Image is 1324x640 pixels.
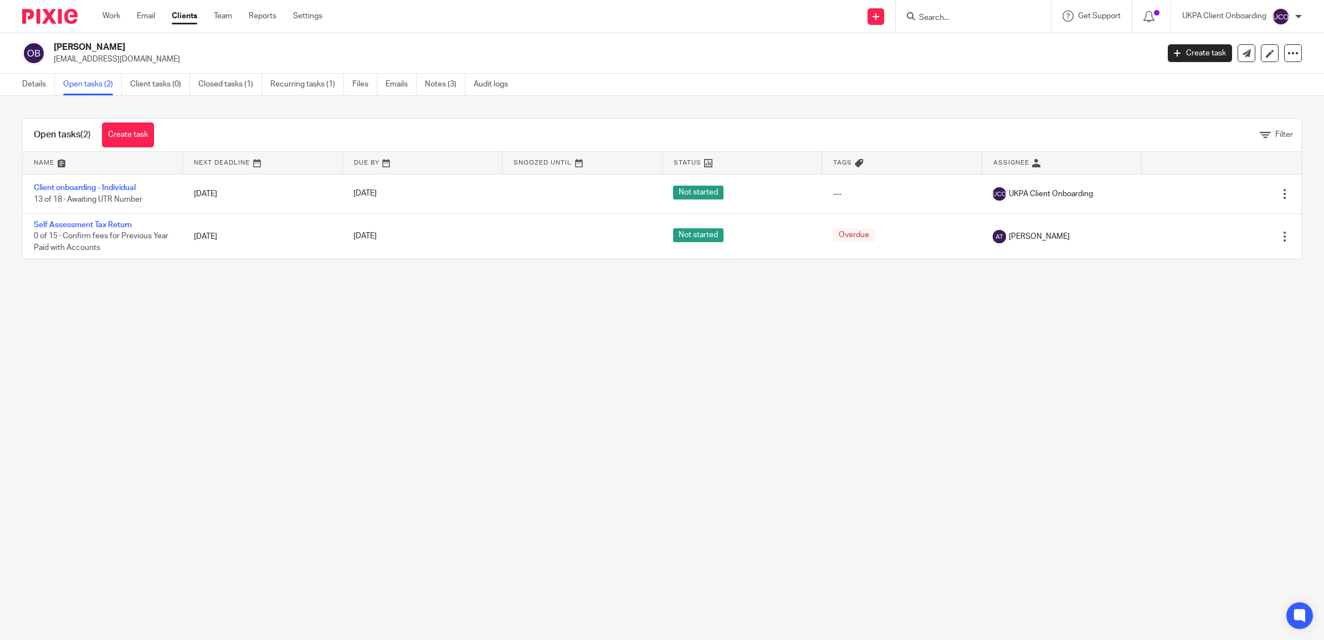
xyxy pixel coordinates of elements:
span: [DATE] [353,190,377,198]
p: [EMAIL_ADDRESS][DOMAIN_NAME] [54,54,1151,65]
h2: [PERSON_NAME] [54,42,932,53]
a: Files [352,74,377,95]
span: 13 of 18 · Awaiting UTR Number [34,196,142,203]
span: Snoozed Until [514,160,572,166]
a: Reports [249,11,276,22]
a: Client tasks (0) [130,74,190,95]
a: Clients [172,11,197,22]
span: Status [674,160,701,166]
a: Create task [102,122,154,147]
span: 0 of 15 · Confirm fees for Previous Year Paid with Accounts [34,233,168,252]
a: Details [22,74,55,95]
td: [DATE] [183,213,343,259]
img: svg%3E [22,42,45,65]
span: (2) [80,130,91,139]
input: Search [918,13,1018,23]
span: Overdue [833,228,875,242]
a: Team [214,11,232,22]
span: Tags [833,160,852,166]
a: Email [137,11,155,22]
a: Self Assessment Tax Return [34,221,132,229]
h1: Open tasks [34,129,91,141]
img: svg%3E [993,187,1006,201]
a: Closed tasks (1) [198,74,262,95]
a: Client onboarding - Individual [34,184,136,192]
span: Get Support [1078,12,1121,20]
span: Not started [673,228,723,242]
td: [DATE] [183,174,343,213]
img: svg%3E [1272,8,1290,25]
span: UKPA Client Onboarding [1009,188,1093,199]
a: Open tasks (2) [63,74,122,95]
span: Filter [1275,131,1293,139]
a: Settings [293,11,322,22]
div: --- [833,188,971,199]
a: Emails [386,74,417,95]
span: [PERSON_NAME] [1009,231,1070,242]
a: Audit logs [474,74,516,95]
span: [DATE] [353,233,377,240]
img: Pixie [22,9,78,24]
span: Not started [673,186,723,199]
img: svg%3E [993,230,1006,243]
p: UKPA Client Onboarding [1182,11,1266,22]
a: Recurring tasks (1) [270,74,344,95]
a: Notes (3) [425,74,465,95]
a: Work [102,11,120,22]
a: Create task [1168,44,1232,62]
